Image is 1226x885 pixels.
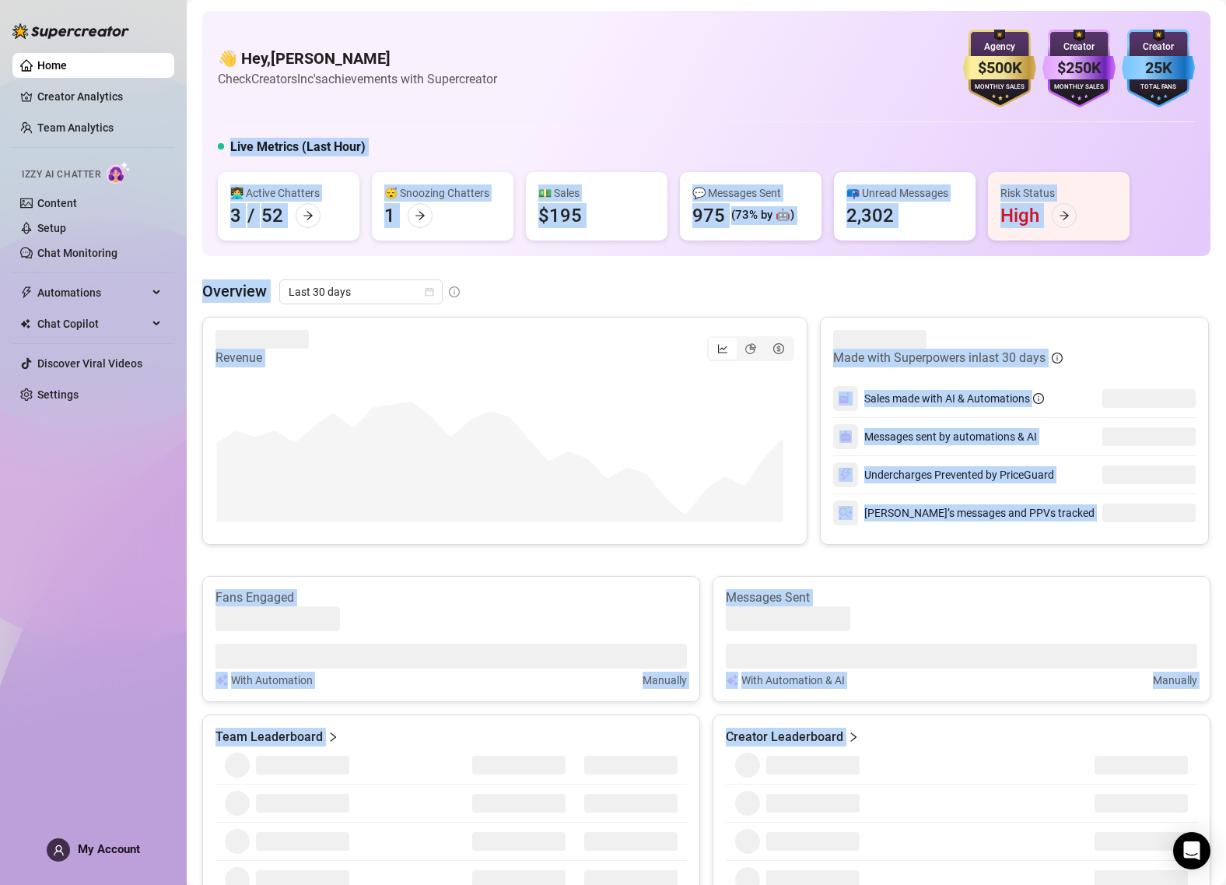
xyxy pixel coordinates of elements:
article: Manually [1153,672,1197,689]
span: arrow-right [303,210,314,221]
div: 975 [692,203,725,228]
img: svg%3e [215,672,228,689]
a: Content [37,197,77,209]
article: Check CreatorsInc's achievements with Supercreator [218,69,497,89]
a: Team Analytics [37,121,114,134]
div: Open Intercom Messenger [1173,832,1210,869]
img: blue-badge-DgoSNQY1.svg [1122,30,1195,107]
a: Discover Viral Videos [37,357,142,370]
div: $195 [538,203,582,228]
img: Chat Copilot [20,318,30,329]
span: My Account [78,842,140,856]
span: Izzy AI Chatter [22,167,100,182]
span: arrow-right [1059,210,1070,221]
div: 😴 Snoozing Chatters [384,184,501,202]
img: purple-badge-B9DA21FR.svg [1042,30,1116,107]
a: Settings [37,388,79,401]
img: gold-badge-CigiZidd.svg [963,30,1036,107]
img: svg%3e [839,392,853,406]
img: svg%3e [839,506,853,520]
div: $500K [963,56,1036,80]
div: 2,302 [846,203,894,228]
span: line-chart [717,343,728,354]
div: Creator [1122,40,1195,54]
span: calendar [425,287,434,297]
span: user [53,845,65,856]
div: 3 [230,203,241,228]
article: Revenue [215,349,309,367]
img: AI Chatter [107,161,131,184]
h4: 👋 Hey, [PERSON_NAME] [218,47,497,69]
div: 💵 Sales [538,184,655,202]
div: 52 [261,203,283,228]
span: right [848,728,859,746]
article: Made with Superpowers in last 30 days [833,349,1046,367]
h5: Live Metrics (Last Hour) [230,138,366,156]
span: arrow-right [415,210,426,221]
div: 💬 Messages Sent [692,184,809,202]
a: Chat Monitoring [37,247,117,259]
article: With Automation & AI [741,672,845,689]
div: 📪 Unread Messages [846,184,963,202]
img: logo-BBDzfeDw.svg [12,23,129,39]
div: 25K [1122,56,1195,80]
div: 1 [384,203,395,228]
span: info-circle [1033,393,1044,404]
a: Setup [37,222,66,234]
div: Monthly Sales [963,83,1036,93]
div: (73% by 🤖) [731,206,794,225]
span: right [328,728,338,746]
article: Team Leaderboard [215,728,323,746]
article: Fans Engaged [215,589,687,606]
a: Home [37,59,67,72]
span: info-circle [1052,353,1063,363]
div: $250K [1042,56,1116,80]
span: info-circle [449,286,460,297]
div: Undercharges Prevented by PriceGuard [833,462,1054,487]
article: Manually [643,672,687,689]
span: Automations [37,280,148,305]
span: pie-chart [745,343,756,354]
div: Creator [1042,40,1116,54]
img: svg%3e [839,468,853,482]
img: svg%3e [839,430,852,443]
article: Creator Leaderboard [726,728,843,746]
a: Creator Analytics [37,84,162,109]
div: 👩‍💻 Active Chatters [230,184,347,202]
article: Overview [202,279,267,303]
div: Agency [963,40,1036,54]
div: [PERSON_NAME]’s messages and PPVs tracked [833,500,1095,525]
div: Messages sent by automations & AI [833,424,1037,449]
span: thunderbolt [20,286,33,299]
span: dollar-circle [773,343,784,354]
div: segmented control [707,336,794,361]
span: Last 30 days [289,280,433,304]
div: Monthly Sales [1042,83,1116,93]
img: svg%3e [726,672,738,689]
span: Chat Copilot [37,311,148,336]
div: Risk Status [1000,184,1117,202]
article: Messages Sent [726,589,1197,606]
div: Sales made with AI & Automations [864,390,1044,407]
div: Total Fans [1122,83,1195,93]
article: With Automation [231,672,313,689]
